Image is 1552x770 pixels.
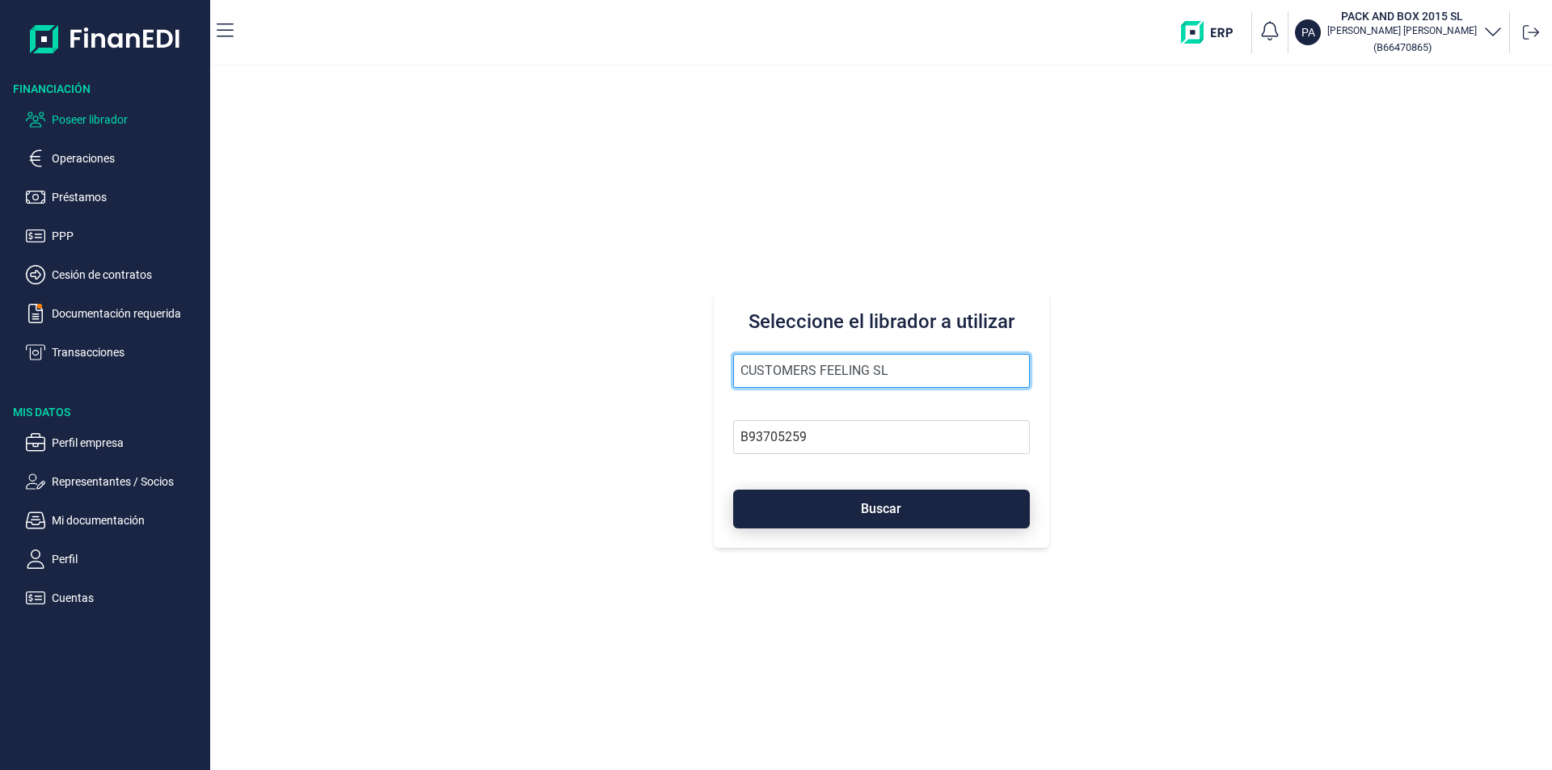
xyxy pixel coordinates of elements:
[26,588,204,608] button: Cuentas
[26,433,204,452] button: Perfil empresa
[26,187,204,207] button: Préstamos
[52,265,204,284] p: Cesión de contratos
[52,588,204,608] p: Cuentas
[52,343,204,362] p: Transacciones
[26,472,204,491] button: Representantes / Socios
[52,110,204,129] p: Poseer librador
[26,549,204,569] button: Perfil
[52,433,204,452] p: Perfil empresa
[52,226,204,246] p: PPP
[52,549,204,569] p: Perfil
[733,354,1030,388] input: Seleccione la razón social
[26,343,204,362] button: Transacciones
[733,420,1030,454] input: Busque por NIF
[1373,41,1432,53] small: Copiar cif
[733,490,1030,528] button: Buscar
[52,187,204,207] p: Préstamos
[1181,21,1245,44] img: erp
[30,13,181,65] img: Logo de aplicación
[52,304,204,323] p: Documentación requerida
[26,304,204,323] button: Documentación requerida
[1327,8,1477,24] h3: PACK AND BOX 2015 SL
[26,226,204,246] button: PPP
[861,503,901,515] span: Buscar
[26,110,204,129] button: Poseer librador
[1327,24,1477,37] p: [PERSON_NAME] [PERSON_NAME]
[733,309,1030,335] h3: Seleccione el librador a utilizar
[26,511,204,530] button: Mi documentación
[52,149,204,168] p: Operaciones
[1295,8,1503,57] button: PAPACK AND BOX 2015 SL[PERSON_NAME] [PERSON_NAME](B66470865)
[26,149,204,168] button: Operaciones
[26,265,204,284] button: Cesión de contratos
[52,511,204,530] p: Mi documentación
[1301,24,1315,40] p: PA
[52,472,204,491] p: Representantes / Socios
